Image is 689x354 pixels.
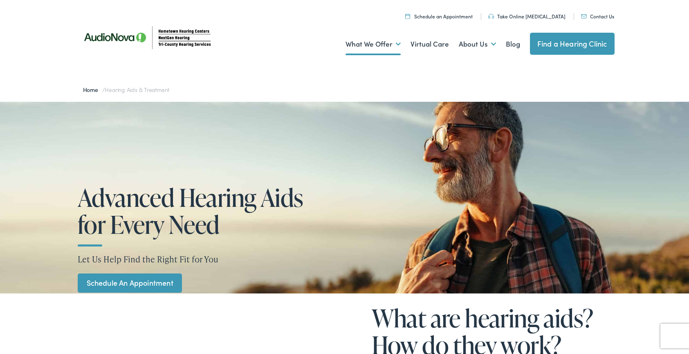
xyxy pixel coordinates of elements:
img: utility icon [405,13,410,19]
a: About Us [459,29,496,59]
span: / [83,85,170,94]
a: Virtual Care [411,29,449,59]
a: Schedule an Appointment [405,13,473,20]
a: Home [83,85,102,94]
a: Contact Us [581,13,614,20]
h1: Advanced Hearing Aids for Every Need [78,184,326,238]
a: Take Online [MEDICAL_DATA] [488,13,566,20]
a: Find a Hearing Clinic [530,33,615,55]
a: What We Offer [346,29,401,59]
p: Let Us Help Find the Right Fit for You [78,253,611,265]
img: utility icon [488,14,494,19]
span: Hearing Aids & Treatment [105,85,169,94]
img: utility icon [581,14,587,18]
a: Schedule An Appointment [78,273,182,293]
a: Blog [506,29,520,59]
